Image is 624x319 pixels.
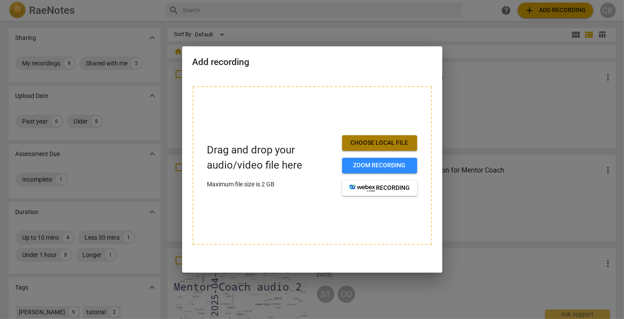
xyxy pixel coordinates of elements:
[193,57,432,68] h2: Add recording
[342,158,417,173] button: Zoom recording
[207,143,335,173] p: Drag and drop your audio/video file here
[349,139,410,147] span: Choose local file
[349,161,410,170] span: Zoom recording
[342,135,417,151] button: Choose local file
[207,180,335,189] p: Maximum file size is 2 GB
[349,184,410,192] span: recording
[342,180,417,196] button: recording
